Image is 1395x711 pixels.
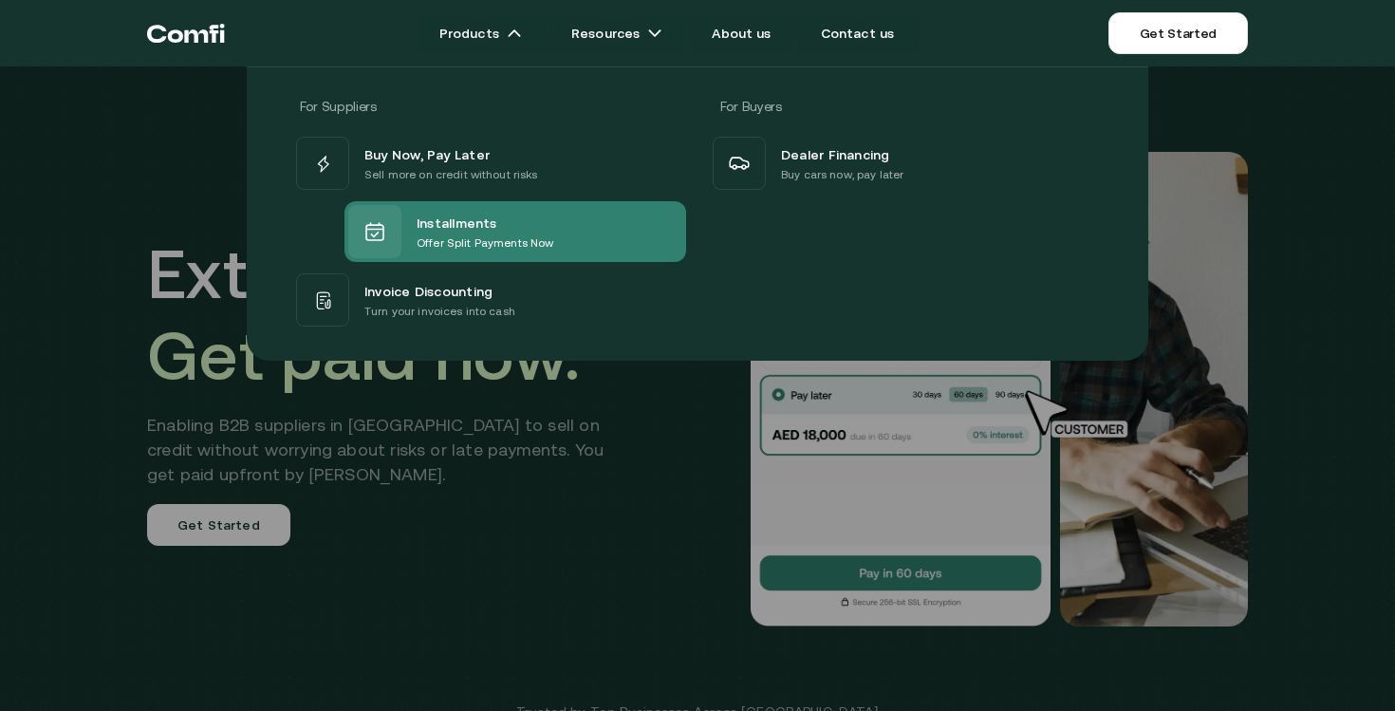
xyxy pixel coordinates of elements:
span: For Buyers [720,99,782,114]
a: Return to the top of the Comfi home page [147,5,225,62]
a: Invoice DiscountingTurn your invoices into cash [292,270,686,330]
span: Buy Now, Pay Later [364,142,490,165]
p: Turn your invoices into cash [364,302,515,321]
a: InstallmentsOffer Split Payments Now [292,194,686,270]
span: Dealer Financing [781,142,890,165]
a: Get Started [1108,12,1248,54]
img: arrow icons [647,26,662,41]
a: About us [689,14,793,52]
p: Buy cars now, pay later [781,165,903,184]
a: Contact us [798,14,918,52]
span: Invoice Discounting [364,279,493,302]
p: Sell more on credit without risks [364,165,538,184]
span: Installments [417,211,497,234]
a: Dealer FinancingBuy cars now, pay later [709,133,1103,194]
a: Resourcesarrow icons [549,14,685,52]
img: arrow icons [507,26,522,41]
span: For Suppliers [300,99,376,114]
a: Buy Now, Pay LaterSell more on credit without risks [292,133,686,194]
a: Productsarrow icons [417,14,545,52]
p: Offer Split Payments Now [417,234,553,253]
